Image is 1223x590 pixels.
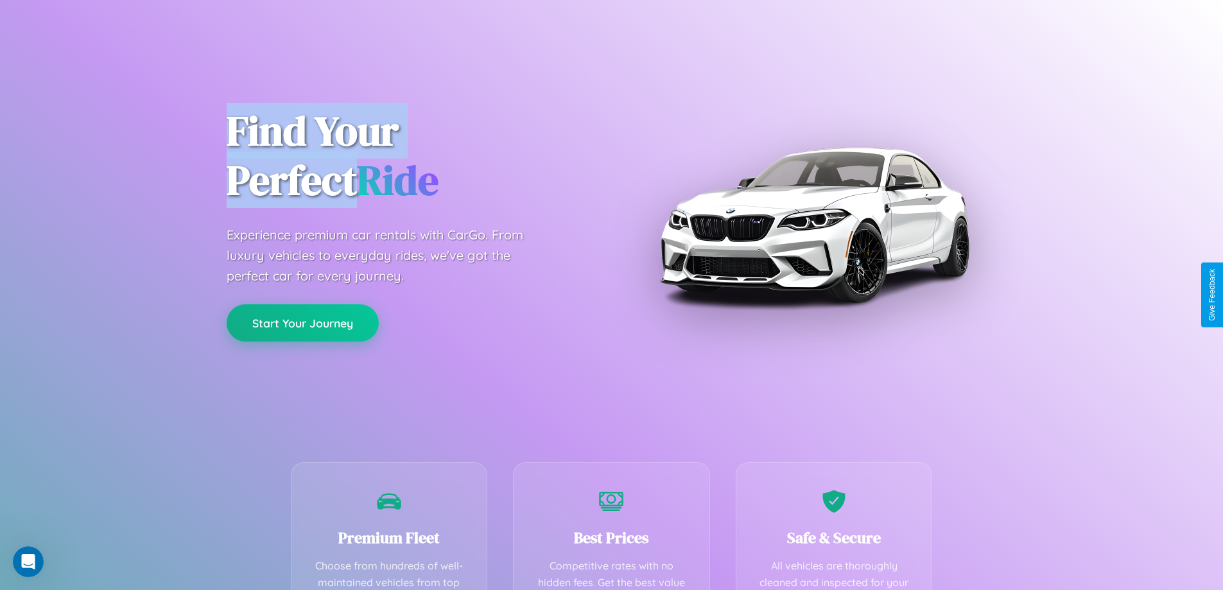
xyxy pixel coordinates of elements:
button: Start Your Journey [227,304,379,342]
div: Give Feedback [1208,269,1217,321]
img: Premium BMW car rental vehicle [654,64,975,385]
iframe: Intercom live chat [13,546,44,577]
p: Experience premium car rentals with CarGo. From luxury vehicles to everyday rides, we've got the ... [227,225,548,286]
h3: Premium Fleet [311,527,468,548]
h3: Safe & Secure [756,527,913,548]
h3: Best Prices [533,527,690,548]
span: Ride [357,152,438,208]
h1: Find Your Perfect [227,107,593,205]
